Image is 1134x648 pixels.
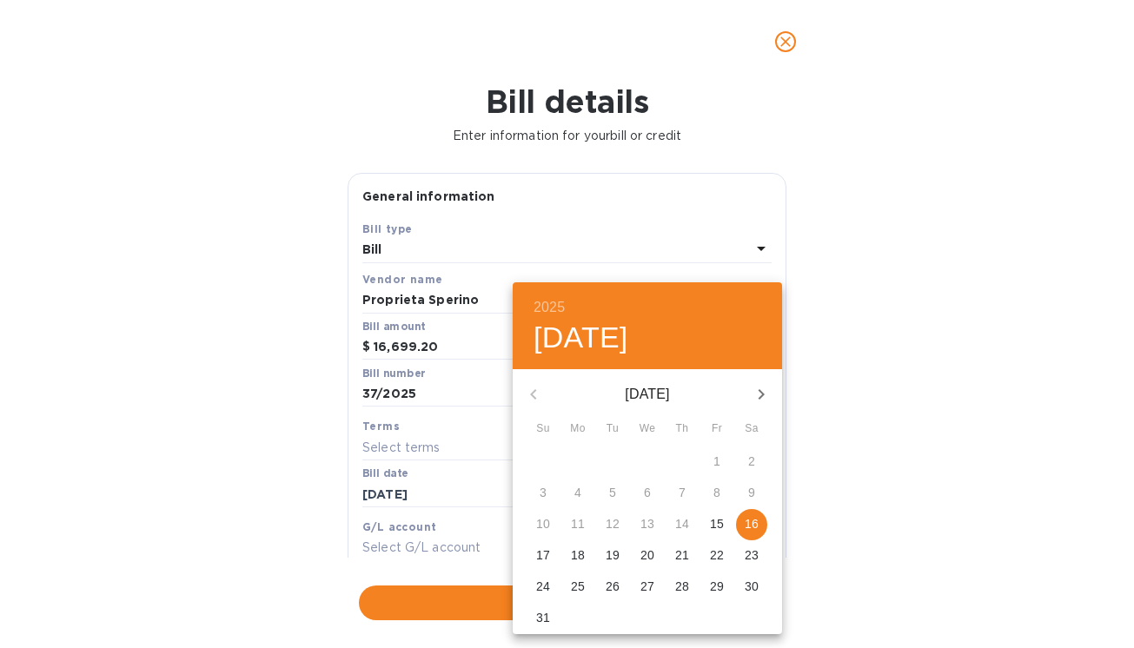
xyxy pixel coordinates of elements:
p: 27 [640,578,654,595]
button: 30 [736,572,767,603]
p: 25 [571,578,585,595]
p: 29 [710,578,724,595]
button: 2025 [534,295,565,320]
button: 16 [736,509,767,540]
span: We [632,420,663,438]
p: 30 [745,578,759,595]
button: 15 [701,509,733,540]
button: 18 [562,540,594,572]
button: 17 [527,540,559,572]
p: 17 [536,546,550,564]
p: 28 [675,578,689,595]
p: 22 [710,546,724,564]
button: 20 [632,540,663,572]
span: Th [666,420,698,438]
p: [DATE] [554,384,740,405]
p: 20 [640,546,654,564]
button: [DATE] [534,320,628,356]
p: 23 [745,546,759,564]
button: 23 [736,540,767,572]
button: 19 [597,540,628,572]
p: 24 [536,578,550,595]
p: 16 [745,515,759,532]
button: 29 [701,572,733,603]
p: 26 [606,578,620,595]
p: 31 [536,609,550,626]
button: 22 [701,540,733,572]
p: 21 [675,546,689,564]
button: 27 [632,572,663,603]
button: 25 [562,572,594,603]
span: Su [527,420,559,438]
button: 24 [527,572,559,603]
p: 19 [606,546,620,564]
p: 15 [710,515,724,532]
button: 28 [666,572,698,603]
button: 21 [666,540,698,572]
button: 26 [597,572,628,603]
span: Fr [701,420,733,438]
span: Mo [562,420,594,438]
span: Sa [736,420,767,438]
span: Tu [597,420,628,438]
button: 31 [527,603,559,634]
p: 18 [571,546,585,564]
